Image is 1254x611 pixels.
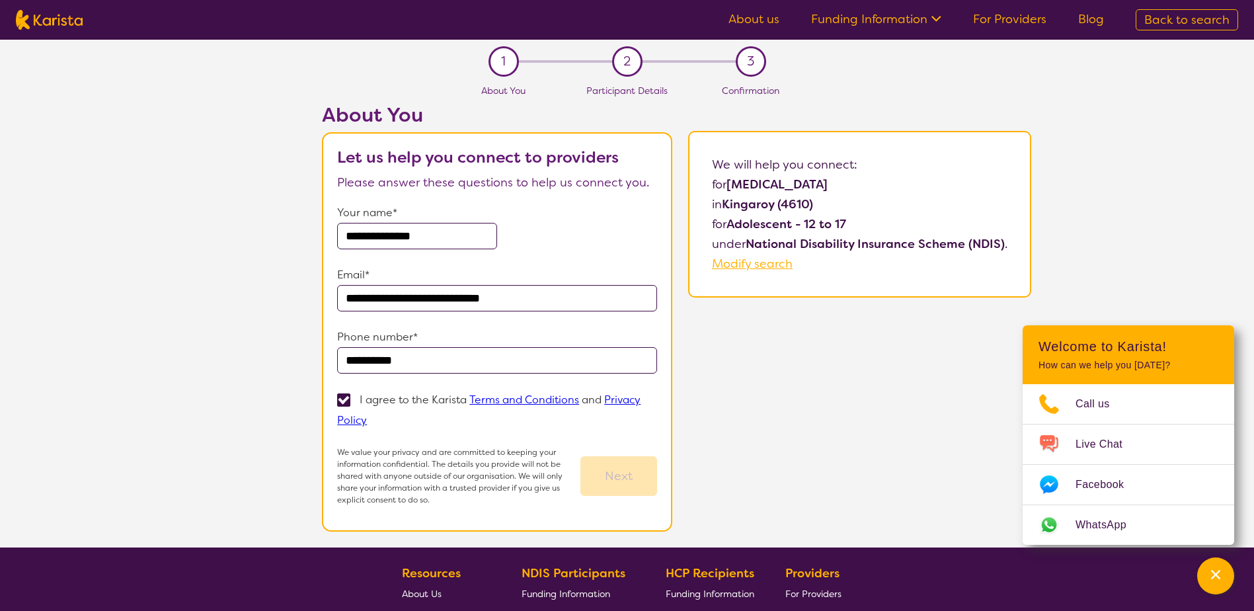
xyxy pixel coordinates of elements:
span: 3 [747,52,754,71]
span: Facebook [1076,475,1140,495]
p: Please answer these questions to help us connect you. [337,173,657,192]
p: in [712,194,1007,214]
p: We will help you connect: [712,155,1007,175]
b: NDIS Participants [522,565,625,581]
button: Channel Menu [1197,557,1234,594]
b: Let us help you connect to providers [337,147,619,168]
p: under . [712,234,1007,254]
a: Blog [1078,11,1104,27]
p: Your name* [337,203,657,223]
p: Phone number* [337,327,657,347]
p: for [712,214,1007,234]
h2: Welcome to Karista! [1038,339,1218,354]
a: Funding Information [522,583,635,604]
span: Participant Details [586,85,668,97]
span: Funding Information [666,588,754,600]
span: About Us [402,588,442,600]
p: I agree to the Karista and [337,393,641,427]
span: About You [481,85,526,97]
p: Email* [337,265,657,285]
span: For Providers [785,588,842,600]
b: National Disability Insurance Scheme (NDIS) [746,236,1005,252]
span: Call us [1076,394,1126,414]
b: HCP Recipients [666,565,754,581]
span: WhatsApp [1076,515,1142,535]
ul: Choose channel [1023,384,1234,545]
a: Terms and Conditions [469,393,579,407]
b: Resources [402,565,461,581]
a: Back to search [1136,9,1238,30]
span: Confirmation [722,85,779,97]
a: About us [728,11,779,27]
p: How can we help you [DATE]? [1038,360,1218,371]
a: Funding Information [666,583,754,604]
a: Modify search [712,256,793,272]
b: Providers [785,565,840,581]
a: For Providers [785,583,847,604]
img: Karista logo [16,10,83,30]
a: For Providers [973,11,1046,27]
a: About Us [402,583,490,604]
p: We value your privacy and are committed to keeping your information confidential. The details you... [337,446,580,506]
a: Funding Information [811,11,941,27]
a: Web link opens in a new tab. [1023,505,1234,545]
span: Live Chat [1076,434,1138,454]
span: Back to search [1144,12,1230,28]
b: Adolescent - 12 to 17 [726,216,846,232]
div: Channel Menu [1023,325,1234,545]
h2: About You [322,103,672,127]
span: 2 [623,52,631,71]
b: Kingaroy (4610) [722,196,813,212]
span: 1 [501,52,506,71]
b: [MEDICAL_DATA] [726,177,828,192]
span: Funding Information [522,588,610,600]
p: for [712,175,1007,194]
